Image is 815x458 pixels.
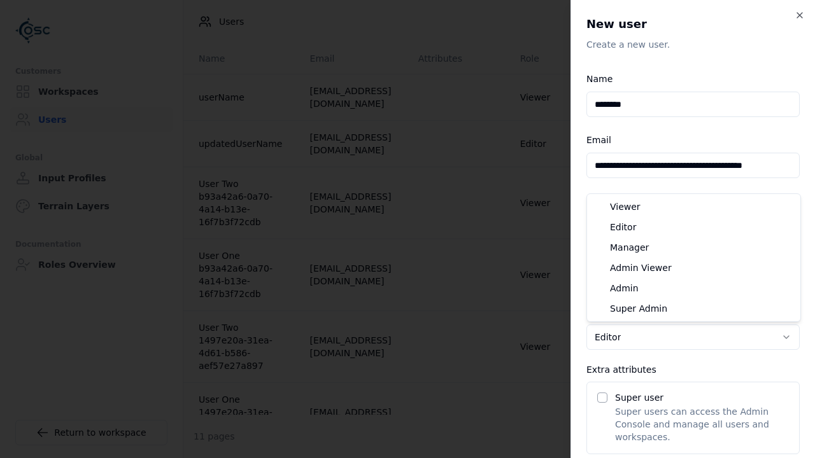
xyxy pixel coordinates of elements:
[610,200,641,213] span: Viewer
[610,221,636,233] span: Editor
[610,261,672,274] span: Admin Viewer
[610,282,639,295] span: Admin
[610,241,649,254] span: Manager
[610,302,667,315] span: Super Admin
